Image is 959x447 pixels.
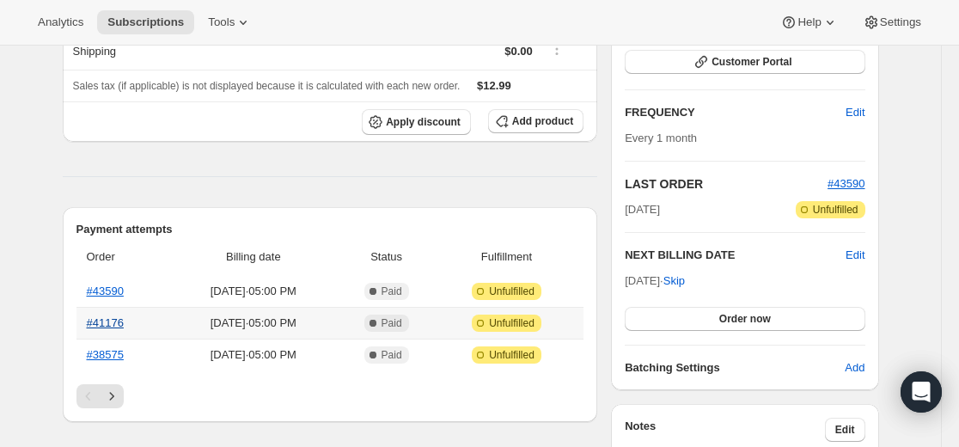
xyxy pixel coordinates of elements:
[625,132,697,144] span: Every 1 month
[76,384,584,408] nav: Pagination
[477,79,511,92] span: $12.99
[440,248,573,266] span: Fulfillment
[107,15,184,29] span: Subscriptions
[382,316,402,330] span: Paid
[846,104,864,121] span: Edit
[625,247,846,264] h2: NEXT BILLING DATE
[828,177,864,190] a: #43590
[543,40,571,58] button: Shipping actions
[208,15,235,29] span: Tools
[719,312,771,326] span: Order now
[504,45,533,58] span: $0.00
[880,15,921,29] span: Settings
[712,55,791,69] span: Customer Portal
[846,247,864,264] button: Edit
[625,50,864,74] button: Customer Portal
[625,274,685,287] span: [DATE] ·
[489,285,534,298] span: Unfulfilled
[825,418,865,442] button: Edit
[362,109,471,135] button: Apply discount
[653,267,695,295] button: Skip
[343,248,429,266] span: Status
[663,272,685,290] span: Skip
[512,114,573,128] span: Add product
[100,384,124,408] button: Next
[87,316,124,329] a: #41176
[76,238,169,276] th: Order
[625,175,828,193] h2: LAST ORDER
[901,371,942,413] div: Open Intercom Messenger
[835,423,855,437] span: Edit
[174,315,333,332] span: [DATE] · 05:00 PM
[625,418,825,442] h3: Notes
[76,221,584,238] h2: Payment attempts
[770,10,848,34] button: Help
[625,307,864,331] button: Order now
[97,10,194,34] button: Subscriptions
[63,32,294,70] th: Shipping
[835,99,875,126] button: Edit
[382,348,402,362] span: Paid
[489,348,534,362] span: Unfulfilled
[488,109,583,133] button: Add product
[174,346,333,364] span: [DATE] · 05:00 PM
[845,359,864,377] span: Add
[174,283,333,300] span: [DATE] · 05:00 PM
[828,175,864,193] button: #43590
[625,201,660,218] span: [DATE]
[797,15,821,29] span: Help
[38,15,83,29] span: Analytics
[386,115,461,129] span: Apply discount
[87,348,124,361] a: #38575
[174,248,333,266] span: Billing date
[625,359,845,377] h6: Batching Settings
[382,285,402,298] span: Paid
[87,285,124,297] a: #43590
[73,80,461,92] span: Sales tax (if applicable) is not displayed because it is calculated with each new order.
[813,203,858,217] span: Unfulfilled
[198,10,262,34] button: Tools
[625,104,846,121] h2: FREQUENCY
[489,316,534,330] span: Unfulfilled
[852,10,932,34] button: Settings
[834,354,875,382] button: Add
[27,10,94,34] button: Analytics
